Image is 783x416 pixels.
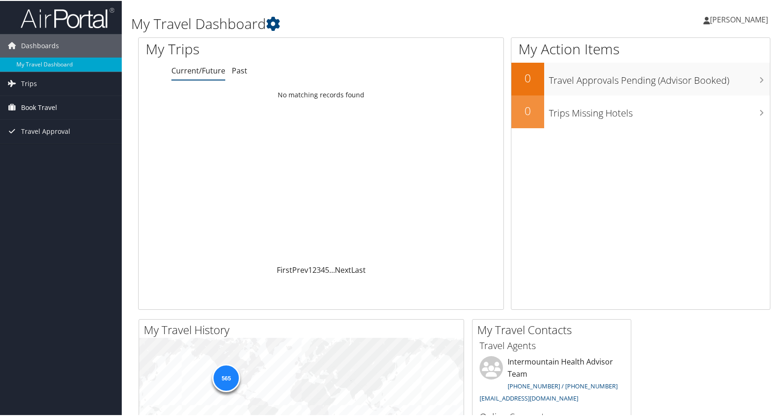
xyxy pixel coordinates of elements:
[212,363,240,391] div: 565
[21,71,37,95] span: Trips
[710,14,768,24] span: [PERSON_NAME]
[21,95,57,118] span: Book Travel
[321,264,325,274] a: 4
[511,95,770,127] a: 0Trips Missing Hotels
[480,338,624,351] h3: Travel Agents
[21,6,114,28] img: airportal-logo.png
[477,321,631,337] h2: My Travel Contacts
[325,264,329,274] a: 5
[335,264,351,274] a: Next
[131,13,562,33] h1: My Travel Dashboard
[508,381,618,389] a: [PHONE_NUMBER] / [PHONE_NUMBER]
[549,101,770,119] h3: Trips Missing Hotels
[144,321,464,337] h2: My Travel History
[329,264,335,274] span: …
[21,33,59,57] span: Dashboards
[351,264,366,274] a: Last
[21,119,70,142] span: Travel Approval
[146,38,345,58] h1: My Trips
[277,264,292,274] a: First
[308,264,312,274] a: 1
[312,264,317,274] a: 2
[511,62,770,95] a: 0Travel Approvals Pending (Advisor Booked)
[549,68,770,86] h3: Travel Approvals Pending (Advisor Booked)
[511,38,770,58] h1: My Action Items
[703,5,777,33] a: [PERSON_NAME]
[292,264,308,274] a: Prev
[475,355,628,405] li: Intermountain Health Advisor Team
[511,102,544,118] h2: 0
[317,264,321,274] a: 3
[171,65,225,75] a: Current/Future
[480,393,578,401] a: [EMAIL_ADDRESS][DOMAIN_NAME]
[511,69,544,85] h2: 0
[139,86,503,102] td: No matching records found
[232,65,247,75] a: Past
